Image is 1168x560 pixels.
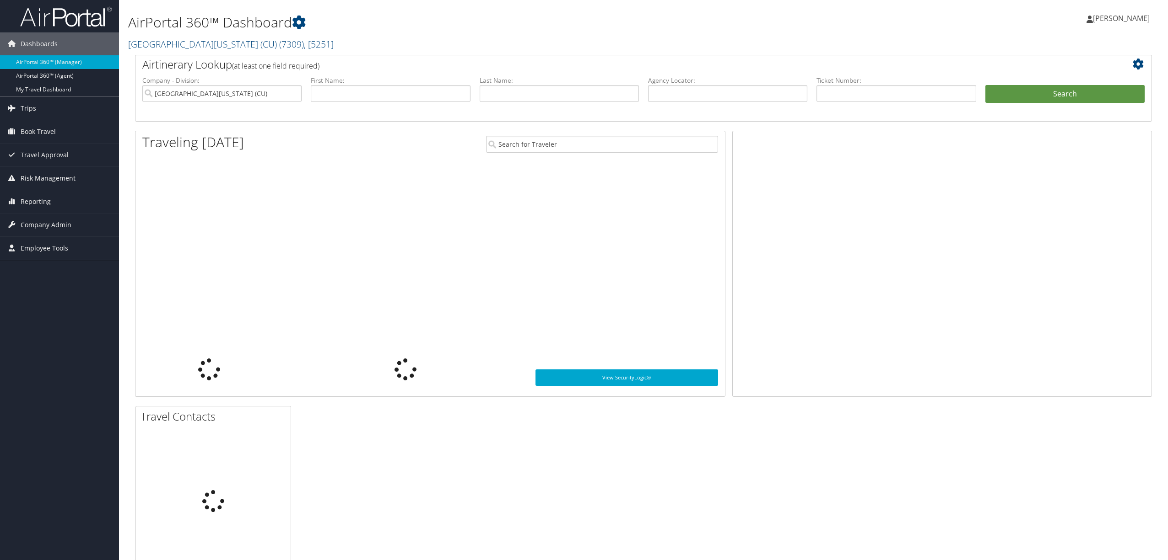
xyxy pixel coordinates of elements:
h1: Traveling [DATE] [142,133,244,152]
label: Last Name: [480,76,639,85]
span: Dashboards [21,32,58,55]
label: Ticket Number: [817,76,976,85]
span: Reporting [21,190,51,213]
a: View SecurityLogic® [535,369,718,386]
button: Search [985,85,1145,103]
span: (at least one field required) [232,61,319,71]
span: ( 7309 ) [279,38,304,50]
span: [PERSON_NAME] [1093,13,1150,23]
span: Travel Approval [21,144,69,166]
h1: AirPortal 360™ Dashboard [128,13,815,32]
input: Search for Traveler [486,136,718,153]
span: Employee Tools [21,237,68,260]
h2: Airtinerary Lookup [142,57,1060,72]
span: Company Admin [21,213,71,236]
span: Book Travel [21,120,56,143]
span: Risk Management [21,167,76,190]
a: [PERSON_NAME] [1087,5,1159,32]
span: , [ 5251 ] [304,38,334,50]
span: Trips [21,97,36,120]
label: Company - Division: [142,76,302,85]
img: airportal-logo.png [20,6,112,27]
a: [GEOGRAPHIC_DATA][US_STATE] (CU) [128,38,334,50]
h2: Travel Contacts [141,409,291,424]
label: First Name: [311,76,470,85]
label: Agency Locator: [648,76,807,85]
